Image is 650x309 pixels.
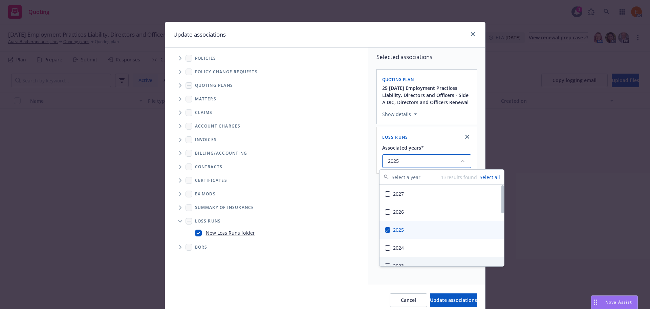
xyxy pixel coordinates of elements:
button: Update associations [430,293,477,307]
input: Select a year [392,170,441,185]
a: New Loss Runs folder [206,229,255,236]
span: Policy change requests [195,70,258,74]
div: Suggestions [380,185,504,266]
a: close [463,133,471,141]
span: Update associations [430,297,477,303]
span: Nova Assist [605,299,632,305]
button: Select all [480,174,500,181]
span: Matters [195,97,216,101]
a: close [469,30,477,38]
p: 13 results found [441,174,477,181]
div: 2027 [380,185,504,203]
div: Drag to move [591,296,600,309]
div: Folder Tree Example [165,147,368,254]
span: Loss Runs [195,219,221,223]
span: BORs [195,245,208,249]
span: Policies [195,56,216,60]
div: 2024 [380,239,504,257]
span: Summary of insurance [195,206,254,210]
div: 2026 [380,203,504,221]
span: Associated years* [382,144,424,151]
span: Loss Runs [382,134,408,140]
span: Cancel [401,297,416,303]
span: Account charges [195,124,241,128]
span: Selected associations [376,53,477,61]
span: Quoting plans [195,83,233,88]
h1: Update associations [173,30,226,39]
span: Contracts [195,165,223,169]
span: Ex Mods [195,192,216,196]
span: Quoting plan [382,77,414,82]
span: Claims [195,111,213,115]
button: Cancel [390,293,427,307]
button: 25 [DATE] Employment Practices Liability, Directors and Officers - Side A DIC, Directors and Offi... [382,84,473,106]
span: Certificates [195,178,227,182]
div: Tree Example [165,52,368,147]
div: 2025 [380,221,504,239]
span: Billing/Accounting [195,151,247,155]
div: 2023 [380,257,504,275]
button: Nova Assist [591,295,638,309]
button: Show details [380,110,420,118]
span: 2025 [388,158,460,165]
span: Invoices [195,138,217,142]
